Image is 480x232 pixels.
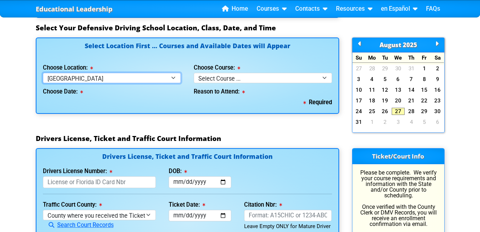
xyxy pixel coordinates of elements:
[36,24,445,32] h3: Select Your Defensive Driving School Location, Class, Date, and Time
[43,222,114,228] a: Search Court Records
[194,89,245,95] label: Reason to Attend:
[365,65,378,72] a: 28
[219,4,251,14] a: Home
[392,52,405,63] div: We
[405,52,418,63] div: Th
[378,97,392,104] a: 19
[43,65,93,71] label: Choose Location:
[392,65,405,72] a: 30
[352,108,366,115] a: 24
[380,41,401,49] span: August
[418,52,431,63] div: Fr
[352,148,444,164] h3: Ticket/Court Info
[244,210,332,222] input: Format: A15CHIC or 1234-ABC
[378,52,392,63] div: Tu
[423,4,443,14] a: FAQs
[405,76,418,83] a: 7
[352,65,366,72] a: 27
[333,4,375,14] a: Resources
[36,134,445,143] h3: Drivers License, Ticket and Traffic Court Information
[418,65,431,72] a: 1
[244,202,282,208] label: Citation Nbr:
[43,176,156,188] input: License or Florida ID Card Nbr
[169,176,231,188] input: mm/dd/yyyy
[352,97,366,104] a: 17
[194,65,240,71] label: Choose Course:
[392,118,405,126] a: 3
[36,3,113,15] a: Educational Leadership
[352,52,366,63] div: Su
[378,76,392,83] a: 5
[378,118,392,126] a: 2
[43,168,112,174] label: Drivers License Number:
[378,65,392,72] a: 29
[365,52,378,63] div: Mo
[405,65,418,72] a: 31
[392,86,405,94] a: 13
[352,118,366,126] a: 31
[392,76,405,83] a: 6
[303,99,332,106] b: Required
[365,108,378,115] a: 25
[254,4,290,14] a: Courses
[431,97,444,104] a: 23
[378,86,392,94] a: 12
[418,118,431,126] a: 5
[352,76,366,83] a: 3
[43,89,83,95] label: Choose Date:
[43,43,332,57] h4: Select Location First ... Courses and Available Dates will Appear
[365,118,378,126] a: 1
[365,76,378,83] a: 4
[365,86,378,94] a: 11
[169,202,205,208] label: Ticket Date:
[431,76,444,83] a: 9
[431,108,444,115] a: 30
[378,108,392,115] a: 26
[418,108,431,115] a: 29
[43,202,102,208] label: Traffic Court County:
[431,65,444,72] a: 2
[405,97,418,104] a: 21
[431,86,444,94] a: 16
[431,118,444,126] a: 6
[392,97,405,104] a: 20
[418,76,431,83] a: 8
[418,86,431,94] a: 15
[405,108,418,115] a: 28
[405,86,418,94] a: 14
[431,52,444,63] div: Sa
[292,4,330,14] a: Contacts
[392,108,405,115] a: 27
[365,97,378,104] a: 18
[405,118,418,126] a: 4
[43,153,332,161] h4: Drivers License, Ticket and Traffic Court Information
[418,97,431,104] a: 22
[169,210,231,222] input: mm/dd/yyyy
[378,4,420,14] a: en Español
[352,86,366,94] a: 10
[403,41,417,49] span: 2025
[169,168,187,174] label: DOB:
